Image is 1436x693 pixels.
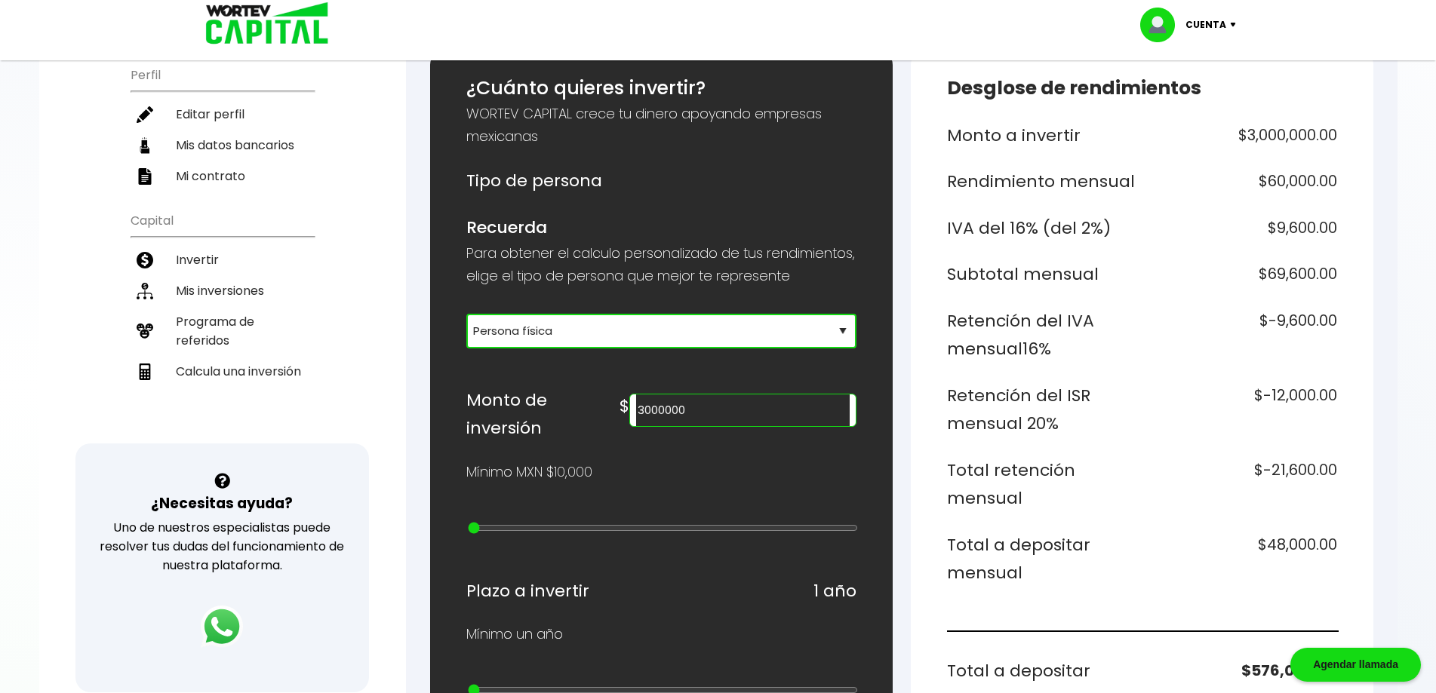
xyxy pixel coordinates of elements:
p: Uno de nuestros especialistas puede resolver tus dudas del funcionamiento de nuestra plataforma. [95,518,349,575]
h5: Desglose de rendimientos [947,74,1337,103]
ul: Perfil [131,58,314,192]
p: Mínimo MXN $10,000 [466,461,592,483]
h6: Monto a invertir [947,121,1136,150]
h6: $3,000,000.00 [1148,121,1337,150]
a: Mi contrato [131,161,314,192]
h6: Plazo a invertir [466,577,589,606]
a: Invertir [131,244,314,275]
h6: $-12,000.00 [1148,382,1337,438]
h6: $60,000.00 [1148,167,1337,196]
img: profile-image [1140,8,1185,42]
p: Para obtener el calculo personalizado de tus rendimientos, elige el tipo de persona que mejor te ... [466,242,856,287]
a: Mis inversiones [131,275,314,306]
h6: IVA del 16% (del 2%) [947,214,1136,243]
img: editar-icon.952d3147.svg [137,106,153,123]
a: Mis datos bancarios [131,130,314,161]
img: contrato-icon.f2db500c.svg [137,168,153,185]
img: icon-down [1226,23,1247,27]
h6: $9,600.00 [1148,214,1337,243]
h6: Recuerda [466,213,856,242]
img: recomiendanos-icon.9b8e9327.svg [137,323,153,339]
div: Agendar llamada [1290,648,1421,682]
h6: $69,600.00 [1148,260,1337,289]
h6: 1 año [813,577,856,606]
h6: $-9,600.00 [1148,307,1337,363]
h6: Subtotal mensual [947,260,1136,289]
p: Cuenta [1185,14,1226,36]
img: datos-icon.10cf9172.svg [137,137,153,154]
img: calculadora-icon.17d418c4.svg [137,363,153,380]
img: logos_whatsapp-icon.242b2217.svg [201,606,243,648]
h6: Monto de inversión [466,386,620,443]
h5: ¿Cuánto quieres invertir? [466,74,856,103]
a: Editar perfil [131,99,314,130]
h6: Retención del ISR mensual 20% [947,382,1136,438]
a: Calcula una inversión [131,356,314,387]
p: WORTEV CAPITAL crece tu dinero apoyando empresas mexicanas [466,103,856,148]
h6: $-21,600.00 [1148,456,1337,513]
p: Mínimo un año [466,623,563,645]
h6: $48,000.00 [1148,531,1337,587]
h6: $ [620,392,629,421]
h6: Rendimiento mensual [947,167,1136,196]
h6: Total retención mensual [947,456,1136,513]
h3: ¿Necesitas ayuda? [151,492,293,514]
ul: Capital [131,204,314,425]
h6: Total a depositar mensual [947,531,1136,587]
img: inversiones-icon.6695dc30.svg [137,283,153,299]
h6: Tipo de persona [466,167,856,195]
a: Programa de referidos [131,306,314,356]
img: invertir-icon.b3b967d7.svg [137,252,153,268]
h6: Retención del IVA mensual 16% [947,307,1136,363]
